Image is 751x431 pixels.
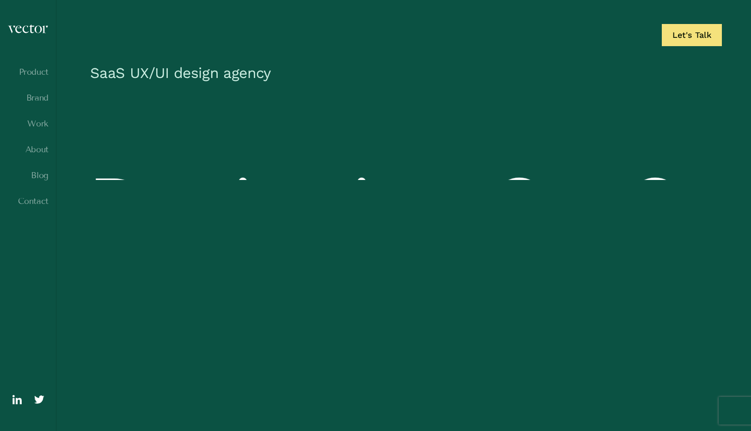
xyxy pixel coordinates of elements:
a: Product [7,67,49,77]
a: Blog [7,171,49,180]
a: Contact [7,197,49,206]
a: Work [7,119,49,128]
a: Let's Talk [662,24,722,46]
a: About [7,145,49,154]
h1: SaaS UX/UI design agency [85,59,722,91]
a: Brand [7,93,49,102]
